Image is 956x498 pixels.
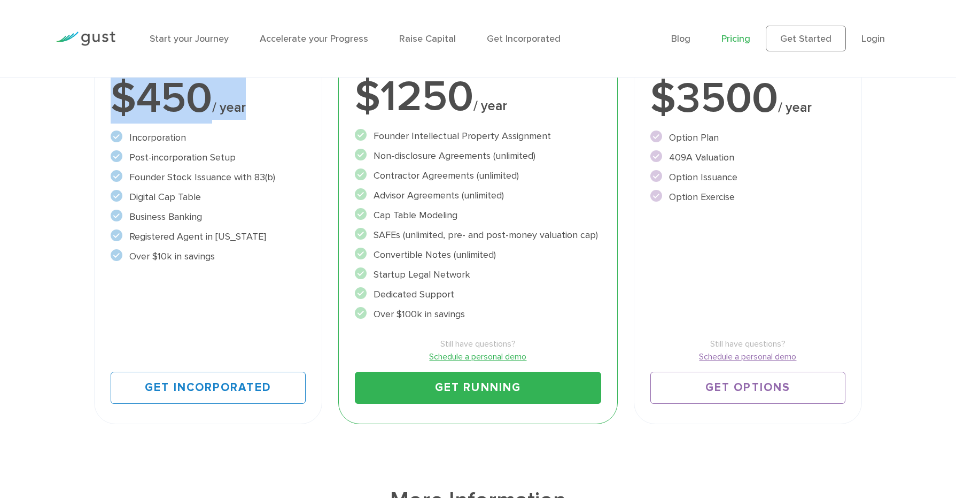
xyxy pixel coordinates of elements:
[111,210,306,224] li: Business Banking
[671,33,690,44] a: Blog
[650,131,845,145] li: Option Plan
[355,188,601,203] li: Advisor Agreements (unlimited)
[650,372,845,404] a: Get Options
[399,33,456,44] a: Raise Capital
[212,99,246,116] span: / year
[260,33,368,44] a: Accelerate your Progress
[355,350,601,363] a: Schedule a personal demo
[111,170,306,185] li: Founder Stock Issuance with 83(b)
[111,249,306,264] li: Over $10k in savings
[778,99,812,116] span: / year
[487,33,561,44] a: Get Incorporated
[355,267,601,282] li: Startup Legal Network
[650,150,845,165] li: 409A Valuation
[355,208,601,223] li: Cap Table Modeling
[355,307,601,321] li: Over $100k in savings
[355,287,601,302] li: Dedicated Support
[111,77,306,120] div: $450
[150,33,229,44] a: Start your Journey
[355,129,601,143] li: Founder Intellectual Property Assignment
[111,150,306,165] li: Post-incorporation Setup
[861,33,885,44] a: Login
[56,32,115,46] img: Gust Logo
[355,149,601,163] li: Non-disclosure Agreements (unlimited)
[111,372,306,404] a: Get Incorporated
[650,190,845,204] li: Option Exercise
[355,228,601,242] li: SAFEs (unlimited, pre- and post-money valuation cap)
[721,33,750,44] a: Pricing
[355,338,601,350] span: Still have questions?
[111,190,306,204] li: Digital Cap Table
[111,229,306,244] li: Registered Agent in [US_STATE]
[650,338,845,350] span: Still have questions?
[111,131,306,145] li: Incorporation
[650,77,845,120] div: $3500
[355,248,601,262] li: Convertible Notes (unlimited)
[355,168,601,183] li: Contractor Agreements (unlimited)
[355,75,601,118] div: $1250
[473,98,507,114] span: / year
[766,26,846,51] a: Get Started
[650,170,845,185] li: Option Issuance
[650,350,845,363] a: Schedule a personal demo
[355,372,601,404] a: Get Running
